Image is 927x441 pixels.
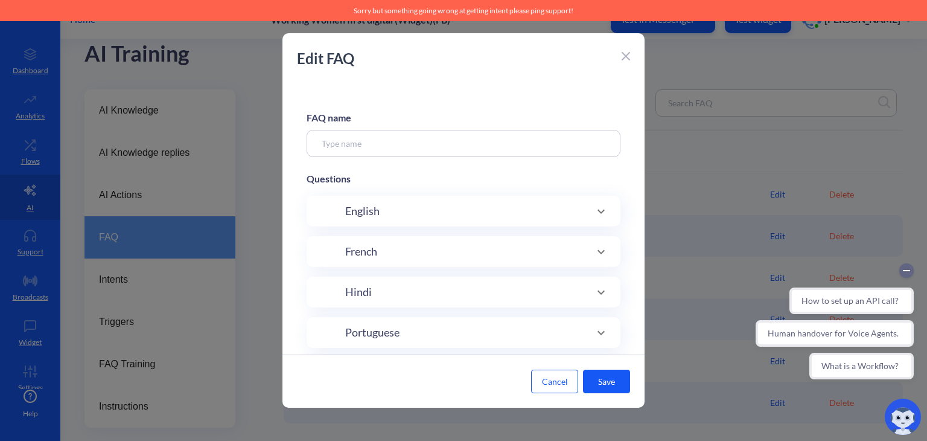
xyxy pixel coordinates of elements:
img: copilot-icon.svg [885,399,921,435]
span: Hindi [345,284,372,300]
button: Human handover for Voice Agents. [4,64,162,91]
span: French [345,243,377,260]
div: English [307,196,620,227]
button: Cancel [531,370,578,393]
button: What is a Workflow? [58,97,162,123]
span: Portuguese [345,324,400,341]
input: Type name [307,130,620,157]
div: French [307,236,620,267]
p: Edit FAQ [297,48,617,69]
button: Collapse conversation starters [148,7,162,22]
span: Sorry but something going wrong at getting intent please ping support! [354,6,573,15]
button: Save [583,370,630,393]
div: FAQ name [307,111,620,125]
button: How to set up an API call? [38,31,162,58]
div: Portuguese [307,317,620,348]
span: English [345,203,380,219]
div: Questions [307,172,620,186]
div: Hindi [307,277,620,307]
